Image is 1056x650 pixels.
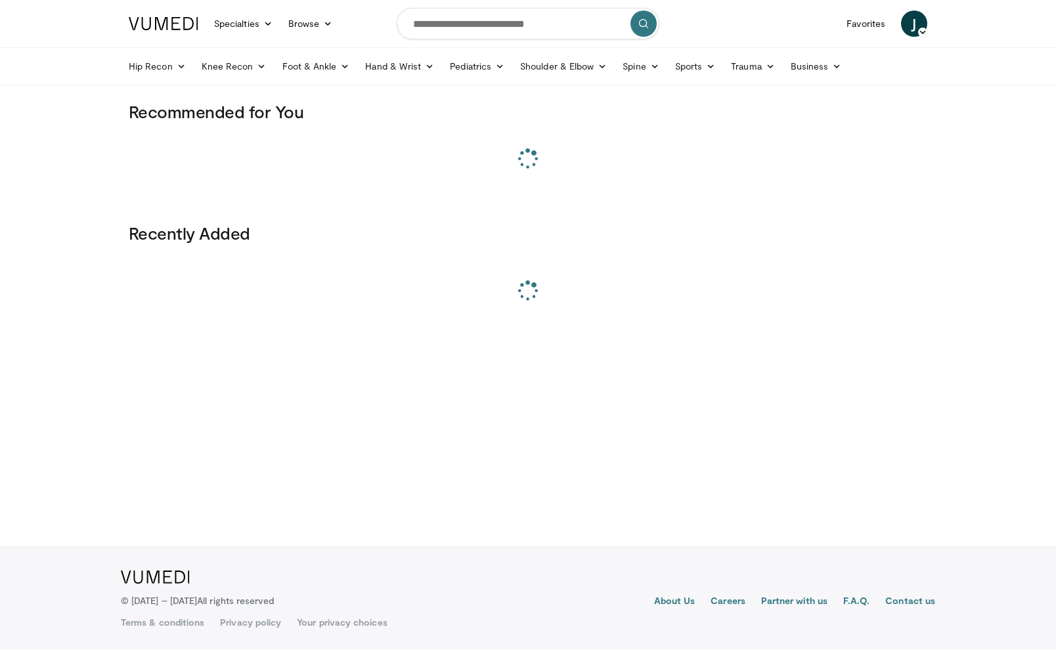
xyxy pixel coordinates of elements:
[761,594,827,610] a: Partner with us
[297,616,387,629] a: Your privacy choices
[129,101,927,122] h3: Recommended for You
[206,11,280,37] a: Specialties
[711,594,745,610] a: Careers
[197,595,274,606] span: All rights reserved
[280,11,341,37] a: Browse
[901,11,927,37] a: J
[723,53,783,79] a: Trauma
[615,53,667,79] a: Spine
[654,594,695,610] a: About Us
[129,223,927,244] h3: Recently Added
[512,53,615,79] a: Shoulder & Elbow
[121,571,190,584] img: VuMedi Logo
[275,53,358,79] a: Foot & Ankle
[220,616,281,629] a: Privacy policy
[121,53,194,79] a: Hip Recon
[839,11,893,37] a: Favorites
[357,53,442,79] a: Hand & Wrist
[121,594,275,607] p: © [DATE] – [DATE]
[397,8,659,39] input: Search topics, interventions
[194,53,275,79] a: Knee Recon
[843,594,869,610] a: F.A.Q.
[667,53,724,79] a: Sports
[885,594,935,610] a: Contact us
[129,17,198,30] img: VuMedi Logo
[442,53,512,79] a: Pediatrics
[783,53,850,79] a: Business
[121,616,204,629] a: Terms & conditions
